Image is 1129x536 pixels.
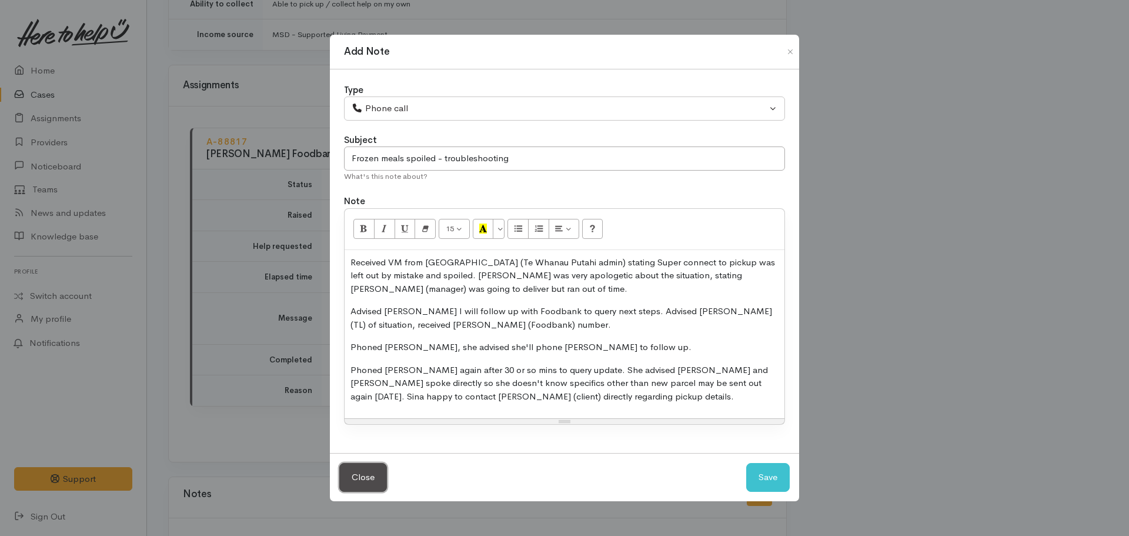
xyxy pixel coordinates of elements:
p: Phoned [PERSON_NAME], she advised she'll phone [PERSON_NAME] to follow up. [350,341,779,354]
button: Close [781,45,800,59]
div: Phone call [352,102,767,115]
label: Type [344,84,363,97]
button: Save [746,463,790,492]
button: Bold (CTRL+B) [353,219,375,239]
button: Ordered list (CTRL+SHIFT+NUM8) [528,219,549,239]
label: Subject [344,134,377,147]
button: Underline (CTRL+U) [395,219,416,239]
p: Received VM from [GEOGRAPHIC_DATA] (Te Whanau Putahi admin) stating Super connect to pickup was l... [350,256,779,296]
button: Italic (CTRL+I) [374,219,395,239]
div: Resize [345,419,784,424]
button: Recent Color [473,219,494,239]
p: Phoned [PERSON_NAME] again after 30 or so mins to query update. She advised [PERSON_NAME] and [PE... [350,364,779,404]
button: Unordered list (CTRL+SHIFT+NUM7) [507,219,529,239]
label: Note [344,195,365,208]
button: Paragraph [549,219,579,239]
div: What's this note about? [344,171,785,182]
h1: Add Note [344,44,389,59]
button: More Color [493,219,505,239]
button: Help [582,219,603,239]
p: Advised [PERSON_NAME] I will follow up with Foodbank to query next steps. Advised [PERSON_NAME] (... [350,305,779,331]
span: 15 [446,224,454,234]
button: Close [339,463,387,492]
button: Remove Font Style (CTRL+\) [415,219,436,239]
button: Font Size [439,219,470,239]
button: Phone call [344,96,785,121]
